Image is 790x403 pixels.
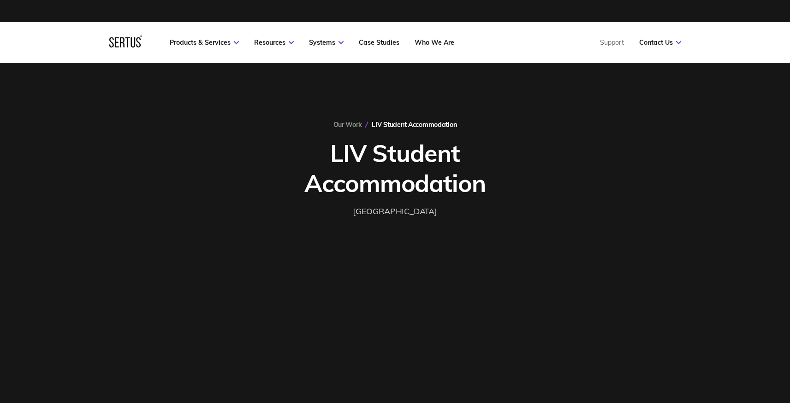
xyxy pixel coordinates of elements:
[254,38,294,47] a: Resources
[600,38,624,47] a: Support
[353,205,437,218] div: [GEOGRAPHIC_DATA]
[639,38,681,47] a: Contact Us
[245,138,545,198] h1: LIV Student Accommodation
[415,38,454,47] a: Who We Are
[359,38,399,47] a: Case Studies
[333,120,362,129] a: Our Work
[309,38,344,47] a: Systems
[744,359,790,403] iframe: Chat Widget
[170,38,239,47] a: Products & Services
